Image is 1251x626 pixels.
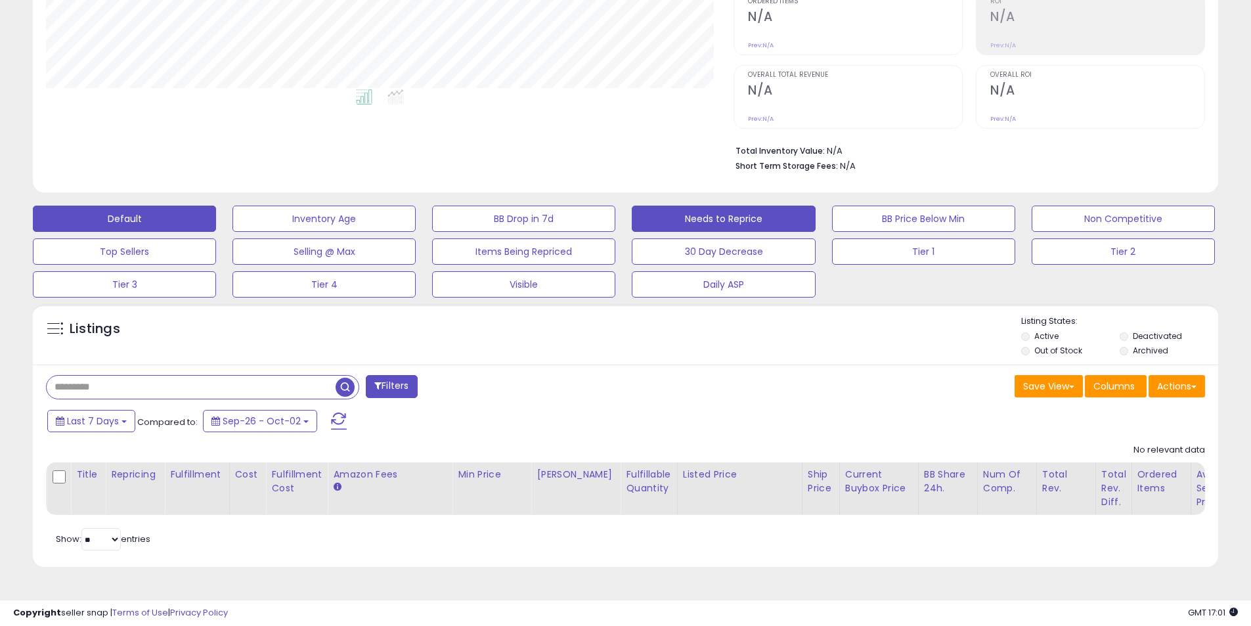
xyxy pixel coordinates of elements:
[170,468,223,481] div: Fulfillment
[840,160,856,172] span: N/A
[432,238,615,265] button: Items Being Repriced
[112,606,168,619] a: Terms of Use
[832,238,1015,265] button: Tier 1
[111,468,159,481] div: Repricing
[990,83,1204,101] h2: N/A
[1133,444,1205,457] div: No relevant data
[990,9,1204,27] h2: N/A
[1034,345,1082,356] label: Out of Stock
[232,206,416,232] button: Inventory Age
[748,41,774,49] small: Prev: N/A
[1032,238,1215,265] button: Tier 2
[537,468,615,481] div: [PERSON_NAME]
[137,416,198,428] span: Compared to:
[203,410,317,432] button: Sep-26 - Oct-02
[626,468,671,495] div: Fulfillable Quantity
[1188,606,1238,619] span: 2025-10-10 17:01 GMT
[924,468,972,495] div: BB Share 24h.
[1149,375,1205,397] button: Actions
[56,533,150,545] span: Show: entries
[232,271,416,298] button: Tier 4
[1196,468,1244,509] div: Avg Selling Price
[1042,468,1090,495] div: Total Rev.
[33,238,216,265] button: Top Sellers
[748,115,774,123] small: Prev: N/A
[832,206,1015,232] button: BB Price Below Min
[76,468,100,481] div: Title
[1137,468,1185,495] div: Ordered Items
[683,468,797,481] div: Listed Price
[33,206,216,232] button: Default
[235,468,261,481] div: Cost
[1015,375,1083,397] button: Save View
[990,72,1204,79] span: Overall ROI
[271,468,322,495] div: Fulfillment Cost
[13,606,61,619] strong: Copyright
[735,160,838,171] b: Short Term Storage Fees:
[458,468,525,481] div: Min Price
[1133,345,1168,356] label: Archived
[70,320,120,338] h5: Listings
[232,238,416,265] button: Selling @ Max
[13,607,228,619] div: seller snap | |
[735,142,1195,158] li: N/A
[432,271,615,298] button: Visible
[632,206,815,232] button: Needs to Reprice
[983,468,1031,495] div: Num of Comp.
[1133,330,1182,342] label: Deactivated
[1021,315,1218,328] p: Listing States:
[990,115,1016,123] small: Prev: N/A
[1085,375,1147,397] button: Columns
[223,414,301,428] span: Sep-26 - Oct-02
[333,481,341,493] small: Amazon Fees.
[1034,330,1059,342] label: Active
[990,41,1016,49] small: Prev: N/A
[366,375,417,398] button: Filters
[808,468,834,495] div: Ship Price
[735,145,825,156] b: Total Inventory Value:
[432,206,615,232] button: BB Drop in 7d
[47,410,135,432] button: Last 7 Days
[748,9,962,27] h2: N/A
[845,468,913,495] div: Current Buybox Price
[333,468,447,481] div: Amazon Fees
[170,606,228,619] a: Privacy Policy
[33,271,216,298] button: Tier 3
[1032,206,1215,232] button: Non Competitive
[632,238,815,265] button: 30 Day Decrease
[748,83,962,101] h2: N/A
[1101,468,1126,509] div: Total Rev. Diff.
[67,414,119,428] span: Last 7 Days
[632,271,815,298] button: Daily ASP
[748,72,962,79] span: Overall Total Revenue
[1093,380,1135,393] span: Columns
